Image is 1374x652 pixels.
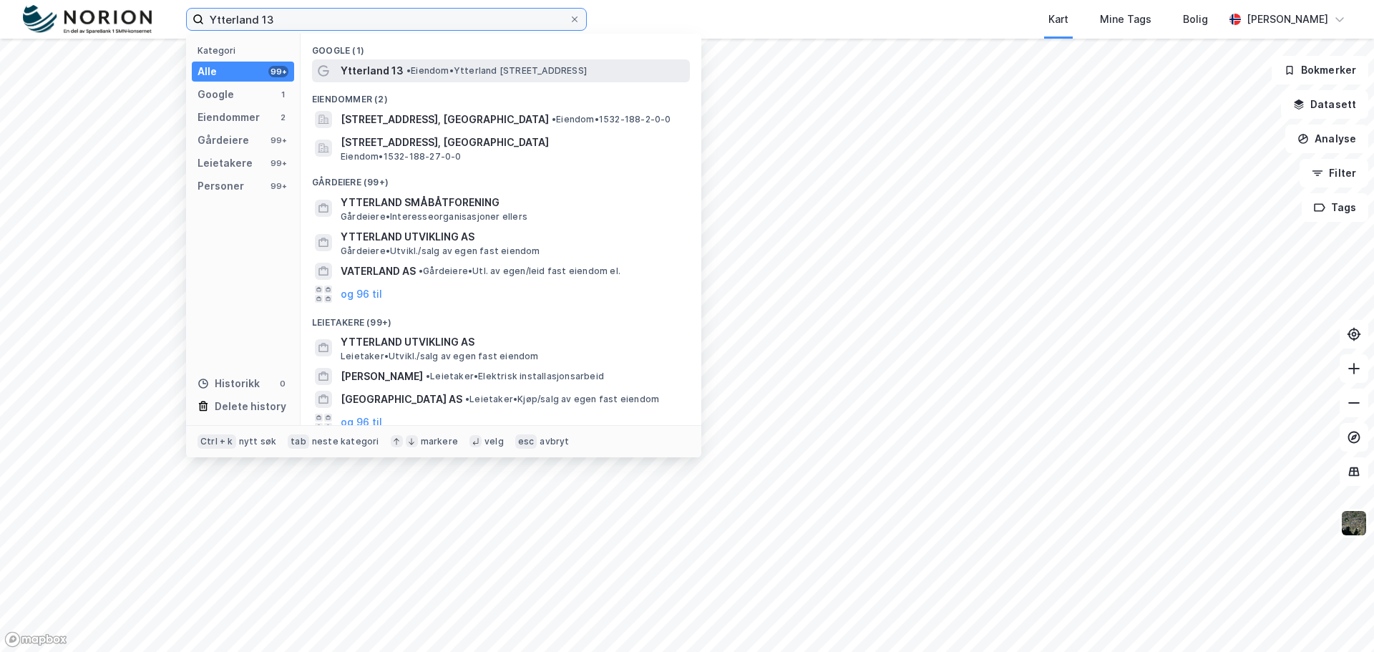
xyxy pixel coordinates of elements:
[341,111,549,128] span: [STREET_ADDRESS], [GEOGRAPHIC_DATA]
[4,631,67,648] a: Mapbox homepage
[277,378,288,389] div: 0
[1281,90,1368,119] button: Datasett
[1302,583,1374,652] iframe: Chat Widget
[341,245,540,257] span: Gårdeiere • Utvikl./salg av egen fast eiendom
[268,157,288,169] div: 99+
[198,86,234,103] div: Google
[198,155,253,172] div: Leietakere
[277,112,288,123] div: 2
[301,165,701,191] div: Gårdeiere (99+)
[198,434,236,449] div: Ctrl + k
[341,62,404,79] span: Ytterland 13
[341,211,527,223] span: Gårdeiere • Interesseorganisasjoner ellers
[419,266,423,276] span: •
[484,436,504,447] div: velg
[268,135,288,146] div: 99+
[552,114,556,125] span: •
[341,391,462,408] span: [GEOGRAPHIC_DATA] AS
[198,177,244,195] div: Personer
[341,151,462,162] span: Eiendom • 1532-188-27-0-0
[552,114,671,125] span: Eiendom • 1532-188-2-0-0
[198,109,260,126] div: Eiendommer
[341,414,382,431] button: og 96 til
[277,89,288,100] div: 1
[1285,125,1368,153] button: Analyse
[1272,56,1368,84] button: Bokmerker
[341,134,684,151] span: [STREET_ADDRESS], [GEOGRAPHIC_DATA]
[301,306,701,331] div: Leietakere (99+)
[301,34,701,59] div: Google (1)
[421,436,458,447] div: markere
[198,63,217,80] div: Alle
[465,394,469,404] span: •
[1048,11,1068,28] div: Kart
[341,286,382,303] button: og 96 til
[1340,510,1368,537] img: 9k=
[465,394,659,405] span: Leietaker • Kjøp/salg av egen fast eiendom
[341,334,684,351] span: YTTERLAND UTVIKLING AS
[341,263,416,280] span: VATERLAND AS
[426,371,430,381] span: •
[341,194,684,211] span: YTTERLAND SMÅBÅTFORENING
[341,228,684,245] span: YTTERLAND UTVIKLING AS
[198,375,260,392] div: Historikk
[268,66,288,77] div: 99+
[198,45,294,56] div: Kategori
[1300,159,1368,188] button: Filter
[1183,11,1208,28] div: Bolig
[540,436,569,447] div: avbryt
[198,132,249,149] div: Gårdeiere
[341,351,539,362] span: Leietaker • Utvikl./salg av egen fast eiendom
[268,180,288,192] div: 99+
[204,9,569,30] input: Søk på adresse, matrikkel, gårdeiere, leietakere eller personer
[288,434,309,449] div: tab
[406,65,411,76] span: •
[23,5,152,34] img: norion-logo.80e7a08dc31c2e691866.png
[1100,11,1151,28] div: Mine Tags
[515,434,537,449] div: esc
[312,436,379,447] div: neste kategori
[215,398,286,415] div: Delete history
[406,65,587,77] span: Eiendom • Ytterland [STREET_ADDRESS]
[426,371,604,382] span: Leietaker • Elektrisk installasjonsarbeid
[239,436,277,447] div: nytt søk
[419,266,620,277] span: Gårdeiere • Utl. av egen/leid fast eiendom el.
[1247,11,1328,28] div: [PERSON_NAME]
[341,368,423,385] span: [PERSON_NAME]
[301,82,701,108] div: Eiendommer (2)
[1302,193,1368,222] button: Tags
